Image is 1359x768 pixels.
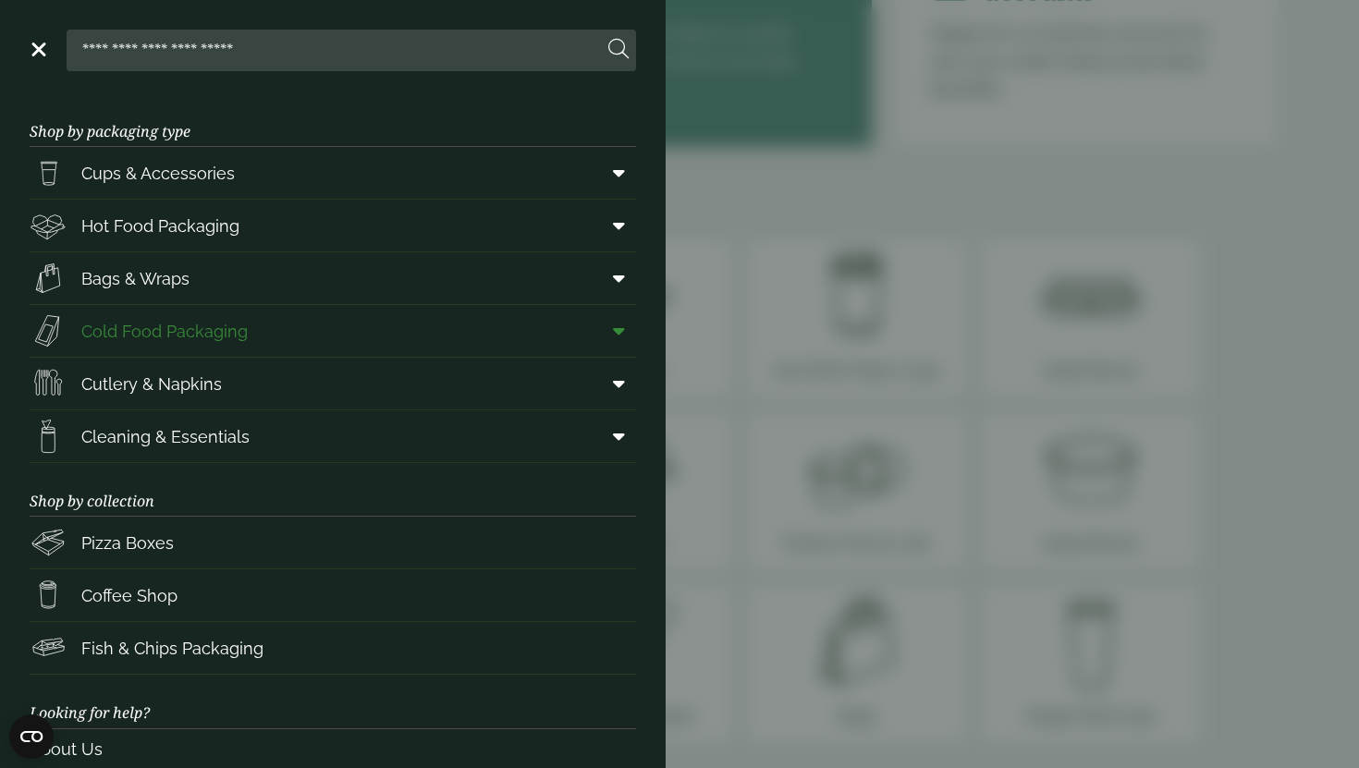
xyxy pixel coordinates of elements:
img: Deli_box.svg [30,207,67,244]
span: Pizza Boxes [81,530,174,555]
img: HotDrink_paperCup.svg [30,577,67,614]
span: Bags & Wraps [81,266,190,291]
span: Cleaning & Essentials [81,424,250,449]
span: Coffee Shop [81,583,178,608]
a: Cutlery & Napkins [30,358,636,409]
a: Cleaning & Essentials [30,410,636,462]
a: Coffee Shop [30,569,636,621]
span: Cups & Accessories [81,161,235,186]
a: Cups & Accessories [30,147,636,199]
span: Cutlery & Napkins [81,372,222,396]
span: Cold Food Packaging [81,319,248,344]
a: Fish & Chips Packaging [30,622,636,674]
img: Pizza_boxes.svg [30,524,67,561]
img: Sandwich_box.svg [30,312,67,349]
span: Fish & Chips Packaging [81,636,263,661]
img: Cutlery.svg [30,365,67,402]
button: Open CMP widget [9,714,54,759]
img: Paper_carriers.svg [30,260,67,297]
span: Hot Food Packaging [81,213,239,238]
img: FishNchip_box.svg [30,629,67,666]
img: PintNhalf_cup.svg [30,154,67,191]
h3: Shop by packaging type [30,93,636,147]
a: Pizza Boxes [30,517,636,568]
h3: Looking for help? [30,675,636,728]
h3: Shop by collection [30,463,636,517]
a: Cold Food Packaging [30,305,636,357]
a: Bags & Wraps [30,252,636,304]
img: open-wipe.svg [30,418,67,455]
a: Hot Food Packaging [30,200,636,251]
